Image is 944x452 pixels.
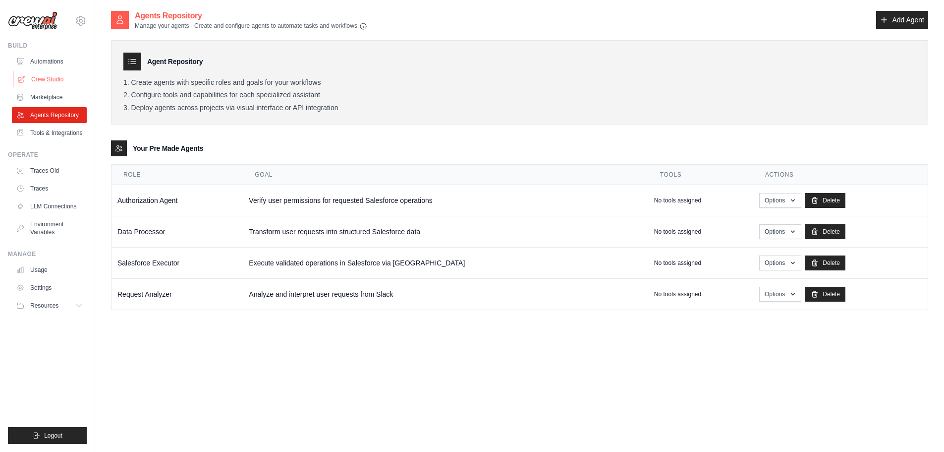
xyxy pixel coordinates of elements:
a: Settings [12,280,87,296]
li: Configure tools and capabilities for each specialized assistant [123,91,916,100]
a: Environment Variables [12,216,87,240]
a: LLM Connections [12,198,87,214]
a: Automations [12,54,87,69]
li: Create agents with specific roles and goals for your workflows [123,78,916,87]
button: Logout [8,427,87,444]
a: Delete [805,256,845,270]
h3: Agent Repository [147,57,203,66]
p: No tools assigned [654,259,701,267]
td: Analyze and interpret user requests from Slack [243,279,648,310]
th: Role [111,165,243,185]
div: Operate [8,151,87,159]
a: Crew Studio [13,71,88,87]
td: Execute validated operations in Salesforce via [GEOGRAPHIC_DATA] [243,248,648,279]
a: Add Agent [876,11,928,29]
a: Marketplace [12,89,87,105]
li: Deploy agents across projects via visual interface or API integration [123,104,916,113]
button: Resources [12,298,87,314]
a: Delete [805,224,845,239]
img: Logo [8,11,57,30]
p: No tools assigned [654,228,701,236]
div: Manage [8,250,87,258]
a: Delete [805,287,845,302]
p: No tools assigned [654,290,701,298]
button: Options [759,287,801,302]
button: Options [759,193,801,208]
a: Traces [12,181,87,196]
td: Verify user permissions for requested Salesforce operations [243,185,648,216]
th: Tools [648,165,753,185]
p: No tools assigned [654,196,701,204]
h3: Your Pre Made Agents [133,143,203,153]
a: Agents Repository [12,107,87,123]
th: Goal [243,165,648,185]
td: Data Processor [111,216,243,248]
a: Usage [12,262,87,278]
h2: Agents Repository [135,10,367,22]
td: Transform user requests into structured Salesforce data [243,216,648,248]
span: Resources [30,302,58,310]
td: Request Analyzer [111,279,243,310]
button: Options [759,224,801,239]
a: Traces Old [12,163,87,179]
th: Actions [753,165,928,185]
div: Build [8,42,87,50]
p: Manage your agents - Create and configure agents to automate tasks and workflows [135,22,367,30]
td: Salesforce Executor [111,248,243,279]
span: Logout [44,432,62,440]
a: Delete [805,193,845,208]
button: Options [759,256,801,270]
a: Tools & Integrations [12,125,87,141]
td: Authorization Agent [111,185,243,216]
